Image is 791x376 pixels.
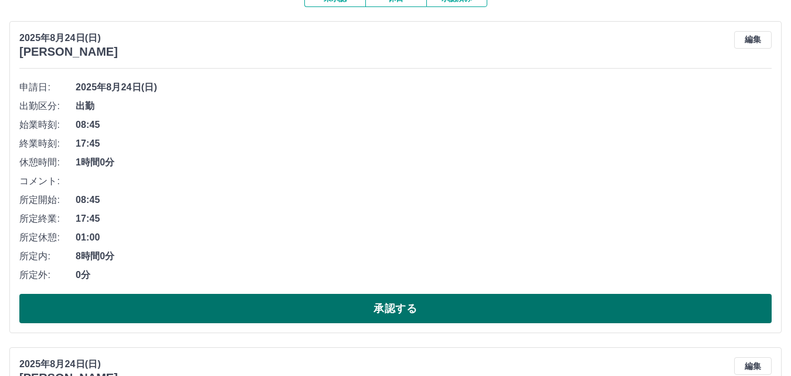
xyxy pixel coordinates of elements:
[19,174,76,188] span: コメント:
[76,80,772,94] span: 2025年8月24日(日)
[76,212,772,226] span: 17:45
[76,268,772,282] span: 0分
[19,31,118,45] p: 2025年8月24日(日)
[734,357,772,375] button: 編集
[19,118,76,132] span: 始業時刻:
[19,137,76,151] span: 終業時刻:
[19,212,76,226] span: 所定終業:
[19,268,76,282] span: 所定外:
[19,294,772,323] button: 承認する
[19,45,118,59] h3: [PERSON_NAME]
[19,99,76,113] span: 出勤区分:
[76,118,772,132] span: 08:45
[76,249,772,263] span: 8時間0分
[76,137,772,151] span: 17:45
[734,31,772,49] button: 編集
[76,155,772,170] span: 1時間0分
[76,231,772,245] span: 01:00
[19,357,118,371] p: 2025年8月24日(日)
[19,193,76,207] span: 所定開始:
[76,99,772,113] span: 出勤
[19,249,76,263] span: 所定内:
[19,231,76,245] span: 所定休憩:
[19,155,76,170] span: 休憩時間:
[19,80,76,94] span: 申請日:
[76,193,772,207] span: 08:45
